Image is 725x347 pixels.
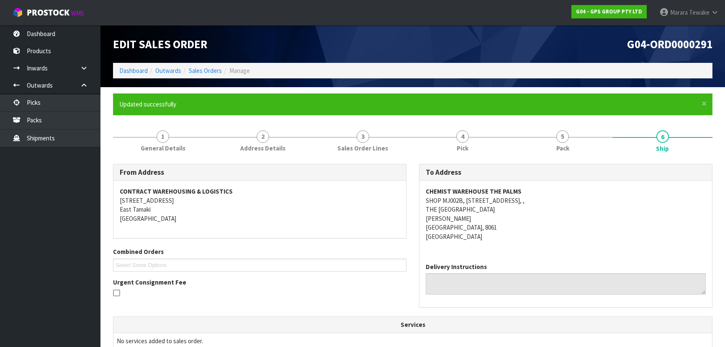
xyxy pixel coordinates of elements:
span: Ship [656,144,669,153]
span: Edit Sales Order [113,37,207,51]
span: 6 [656,130,669,143]
span: Pack [556,144,569,153]
span: General Details [141,144,185,153]
span: × [702,98,707,109]
span: 2 [257,130,269,143]
address: [STREET_ADDRESS] East Tamaki [GEOGRAPHIC_DATA] [120,187,400,223]
h3: To Address [426,168,706,176]
span: Address Details [240,144,285,153]
span: Sales Order Lines [337,144,388,153]
span: Marara [670,8,688,16]
label: Combined Orders [113,247,164,256]
span: 5 [556,130,569,143]
span: 1 [157,130,169,143]
span: Updated successfully [119,100,176,108]
strong: CONTRACT WAREHOUSING & LOGISTICS [120,187,233,195]
span: Manage [229,67,250,75]
address: SHOP MJ002B, [STREET_ADDRESS], , THE [GEOGRAPHIC_DATA] [PERSON_NAME] [GEOGRAPHIC_DATA], 8061 [GEO... [426,187,706,241]
a: Dashboard [119,67,148,75]
img: cube-alt.png [13,7,23,18]
span: Pick [457,144,468,153]
span: G04-ORD0000291 [627,37,712,51]
span: ProStock [27,7,69,18]
h3: From Address [120,168,400,176]
a: Outwards [155,67,181,75]
span: 4 [456,130,469,143]
strong: G04 - GPS GROUP PTY LTD [576,8,642,15]
th: Services [113,317,712,333]
a: Sales Orders [189,67,222,75]
label: Delivery Instructions [426,262,487,271]
small: WMS [71,9,84,17]
label: Urgent Consignment Fee [113,278,186,287]
a: G04 - GPS GROUP PTY LTD [571,5,647,18]
span: Tewake [689,8,710,16]
span: 3 [357,130,369,143]
strong: CHEMIST WAREHOUSE THE PALMS [426,187,522,195]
